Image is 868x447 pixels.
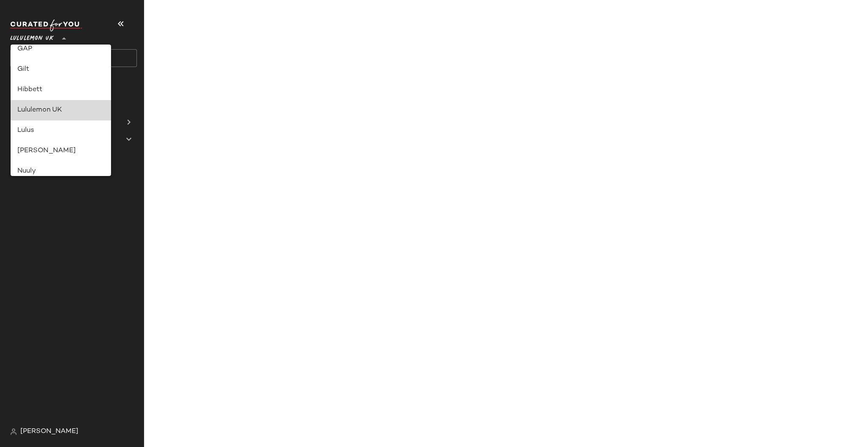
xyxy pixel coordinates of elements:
[10,428,17,435] img: svg%3e
[10,29,54,44] span: Lululemon UK
[17,64,105,75] div: Gilt
[17,126,105,136] div: Lulus
[17,166,105,176] div: Nuuly
[17,146,105,156] div: [PERSON_NAME]
[10,20,82,31] img: cfy_white_logo.C9jOOHJF.svg
[17,44,105,54] div: GAP
[20,427,78,437] span: [PERSON_NAME]
[11,45,111,176] div: undefined-list
[17,85,105,95] div: Hibbett
[17,105,105,115] div: Lululemon UK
